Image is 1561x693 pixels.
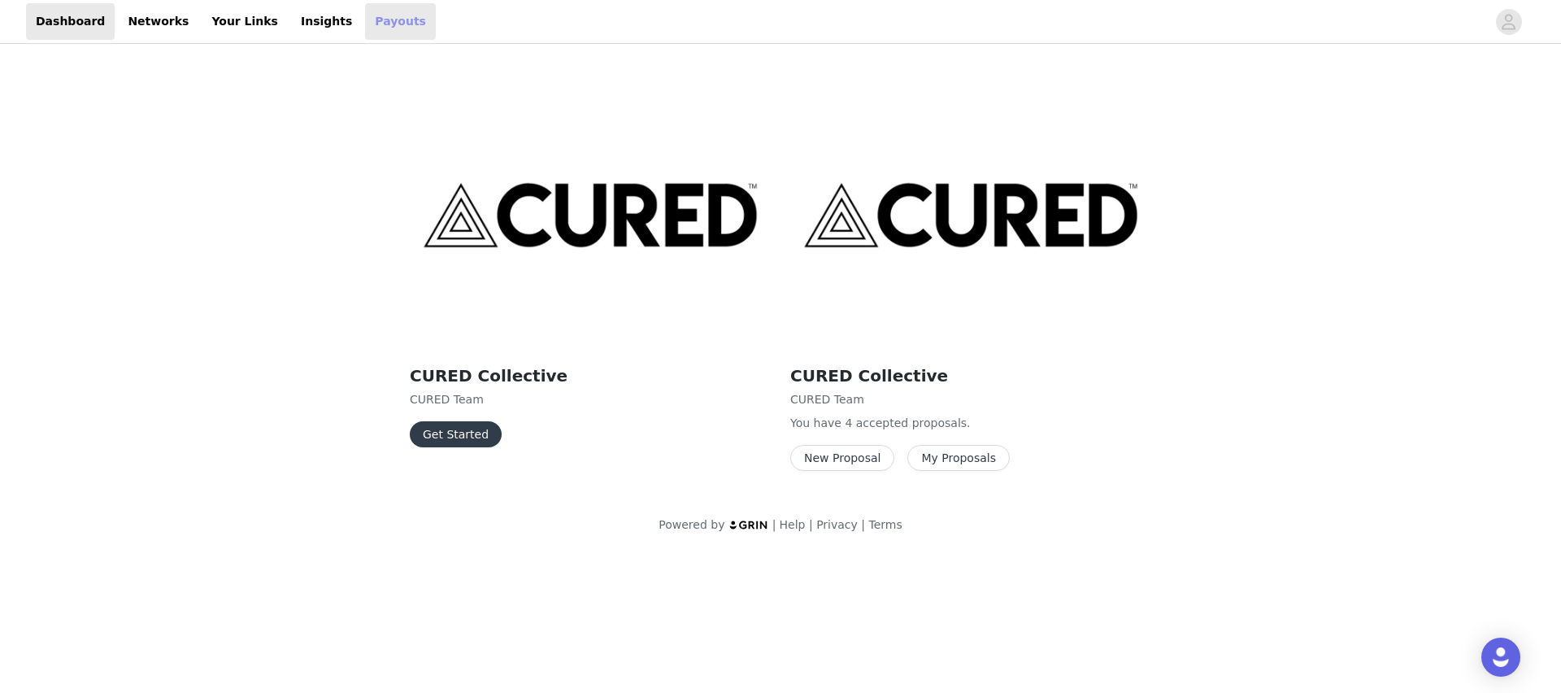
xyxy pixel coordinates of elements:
[728,520,769,530] img: logo
[1481,638,1520,677] div: Open Intercom Messenger
[809,518,813,531] span: |
[1501,9,1516,35] div: avatar
[790,391,1151,408] p: CURED Team
[790,80,1151,351] img: CURED Nutrition - WooCommerce
[907,445,1010,471] button: My Proposals
[780,518,806,531] a: Help
[291,3,362,40] a: Insights
[26,3,115,40] a: Dashboard
[772,518,776,531] span: |
[365,3,436,40] a: Payouts
[790,415,1151,432] p: You have 4 accepted proposal .
[868,518,902,531] a: Terms
[410,421,502,447] button: Get Started
[790,364,1151,388] h2: CURED Collective
[118,3,198,40] a: Networks
[202,3,288,40] a: Your Links
[790,445,894,471] button: New Proposal
[961,416,967,429] span: s
[410,391,771,408] p: CURED Team
[410,80,771,351] img: CURED Nutrition - Shopify
[861,518,865,531] span: |
[816,518,858,531] a: Privacy
[659,518,724,531] span: Powered by
[410,364,771,388] h2: CURED Collective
